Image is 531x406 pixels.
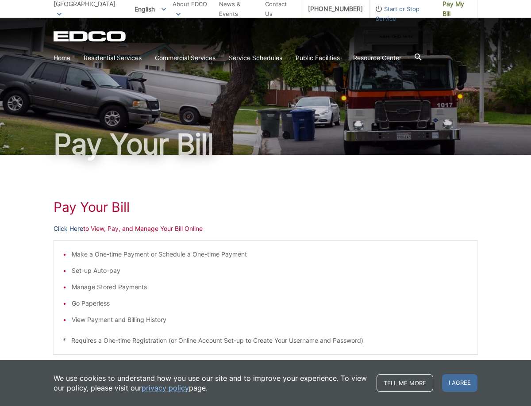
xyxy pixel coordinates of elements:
[54,373,368,393] p: We use cookies to understand how you use our site and to improve your experience. To view our pol...
[72,266,468,276] li: Set-up Auto-pay
[84,53,142,63] a: Residential Services
[72,282,468,292] li: Manage Stored Payments
[142,383,189,393] a: privacy policy
[54,53,70,63] a: Home
[63,336,468,345] p: * Requires a One-time Registration (or Online Account Set-up to Create Your Username and Password)
[72,249,468,259] li: Make a One-time Payment or Schedule a One-time Payment
[54,224,83,234] a: Click Here
[72,299,468,308] li: Go Paperless
[72,315,468,325] li: View Payment and Billing History
[353,53,401,63] a: Resource Center
[229,53,282,63] a: Service Schedules
[296,53,340,63] a: Public Facilities
[54,199,477,215] h1: Pay Your Bill
[54,130,477,158] h1: Pay Your Bill
[128,2,173,16] span: English
[54,31,127,42] a: EDCD logo. Return to the homepage.
[377,374,433,392] a: Tell me more
[442,374,477,392] span: I agree
[155,53,215,63] a: Commercial Services
[54,224,477,234] p: to View, Pay, and Manage Your Bill Online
